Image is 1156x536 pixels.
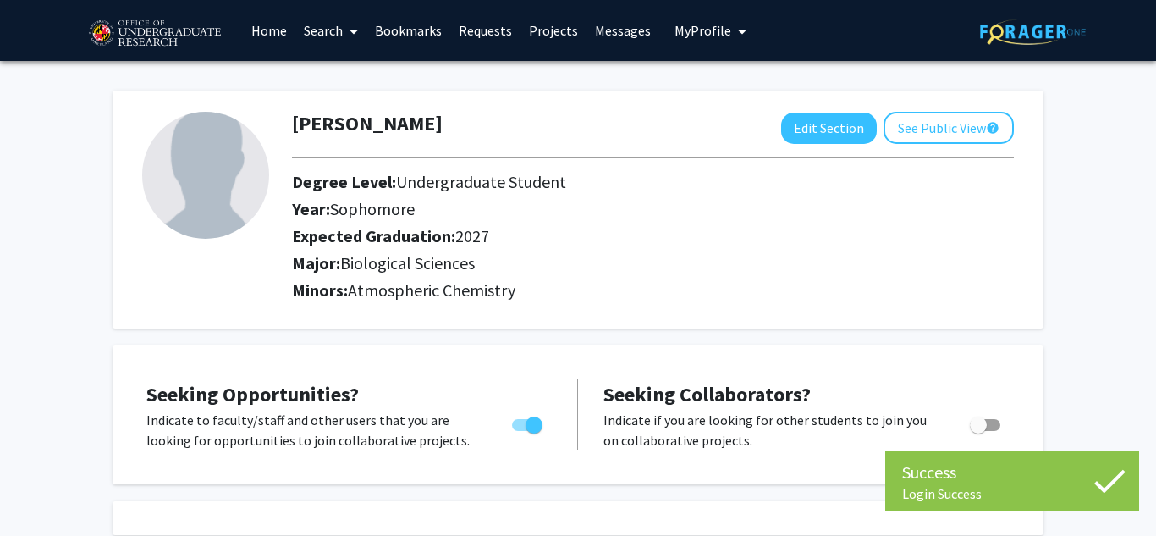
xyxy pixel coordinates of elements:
h1: [PERSON_NAME] [292,112,443,136]
img: Profile Picture [142,112,269,239]
h2: Degree Level: [292,172,937,192]
a: Search [295,1,366,60]
span: Seeking Opportunities? [146,381,359,407]
span: My Profile [674,22,731,39]
div: Toggle [963,410,1010,435]
img: University of Maryland Logo [83,13,226,55]
a: Messages [586,1,659,60]
div: Login Success [902,485,1122,502]
div: Success [902,460,1122,485]
span: Biological Sciences [340,252,475,274]
button: Edit Section [781,113,877,144]
img: ForagerOne Logo [980,19,1086,45]
button: See Public View [884,112,1014,144]
span: Undergraduate Student [396,171,566,192]
span: 2027 [455,225,489,246]
a: Home [243,1,295,60]
p: Indicate to faculty/staff and other users that you are looking for opportunities to join collabor... [146,410,480,450]
div: Toggle [505,410,552,435]
a: Bookmarks [366,1,450,60]
h2: Major: [292,253,1014,274]
span: Sophomore [330,198,415,219]
mat-icon: help [986,118,999,138]
h2: Expected Graduation: [292,226,937,246]
a: Projects [520,1,586,60]
a: Requests [450,1,520,60]
h2: Year: [292,199,937,219]
p: Indicate if you are looking for other students to join you on collaborative projects. [603,410,938,450]
span: Atmospheric Chemistry [348,279,515,301]
h2: Minors: [292,280,1014,301]
span: Seeking Collaborators? [603,381,811,407]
